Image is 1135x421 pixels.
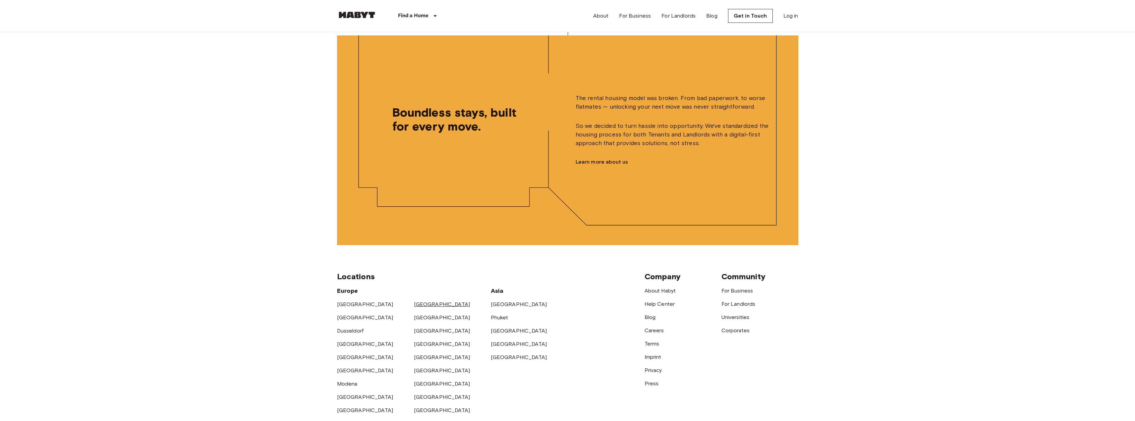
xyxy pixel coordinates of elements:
a: [GEOGRAPHIC_DATA] [414,367,470,374]
a: [GEOGRAPHIC_DATA] [337,407,393,413]
a: [GEOGRAPHIC_DATA] [414,354,470,360]
a: Help Center [645,301,675,307]
a: Dusseldorf [337,328,364,334]
a: For Landlords [661,12,696,20]
a: Terms [645,341,659,347]
a: [GEOGRAPHIC_DATA] [414,328,470,334]
a: Blog [706,12,717,20]
span: Boundless stays, built for every move. [392,105,531,133]
a: Press [645,380,659,387]
a: Modena [337,381,358,387]
a: [GEOGRAPHIC_DATA] [337,354,393,360]
a: Privacy [645,367,662,373]
a: Get in Touch [728,9,773,23]
a: For Business [721,288,753,294]
a: [GEOGRAPHIC_DATA] [337,314,393,321]
a: [GEOGRAPHIC_DATA] [337,301,393,307]
a: Log in [783,12,798,20]
span: Europe [337,287,358,294]
a: [GEOGRAPHIC_DATA] [337,341,393,347]
a: For Landlords [721,301,756,307]
p: The rental housing model was broken. From bad paperwork, to worse flatmates — unlocking your next... [576,94,769,111]
a: [GEOGRAPHIC_DATA] [337,367,393,374]
span: Company [645,272,681,281]
a: Phuket [491,314,508,321]
span: Asia [491,287,504,294]
a: Learn more about us [576,158,769,166]
a: [GEOGRAPHIC_DATA] [414,314,470,321]
a: [GEOGRAPHIC_DATA] [491,341,547,347]
a: [GEOGRAPHIC_DATA] [491,354,547,360]
a: Universities [721,314,750,320]
img: Habyt [337,12,377,18]
a: Imprint [645,354,661,360]
a: Corporates [721,327,750,334]
a: [GEOGRAPHIC_DATA] [414,394,470,400]
a: Careers [645,327,664,334]
a: About [593,12,609,20]
a: [GEOGRAPHIC_DATA] [414,341,470,347]
a: [GEOGRAPHIC_DATA] [491,328,547,334]
p: Find a Home [398,12,429,20]
span: Locations [337,272,375,281]
p: So we decided to turn hassle into opportunity. We've standardized the housing process for both Te... [576,122,769,147]
a: For Business [619,12,651,20]
a: [GEOGRAPHIC_DATA] [414,301,470,307]
a: About Habyt [645,288,676,294]
a: [GEOGRAPHIC_DATA] [414,407,470,413]
a: [GEOGRAPHIC_DATA] [491,301,547,307]
a: Blog [645,314,656,320]
a: [GEOGRAPHIC_DATA] [414,381,470,387]
span: Community [721,272,766,281]
a: [GEOGRAPHIC_DATA] [337,394,393,400]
